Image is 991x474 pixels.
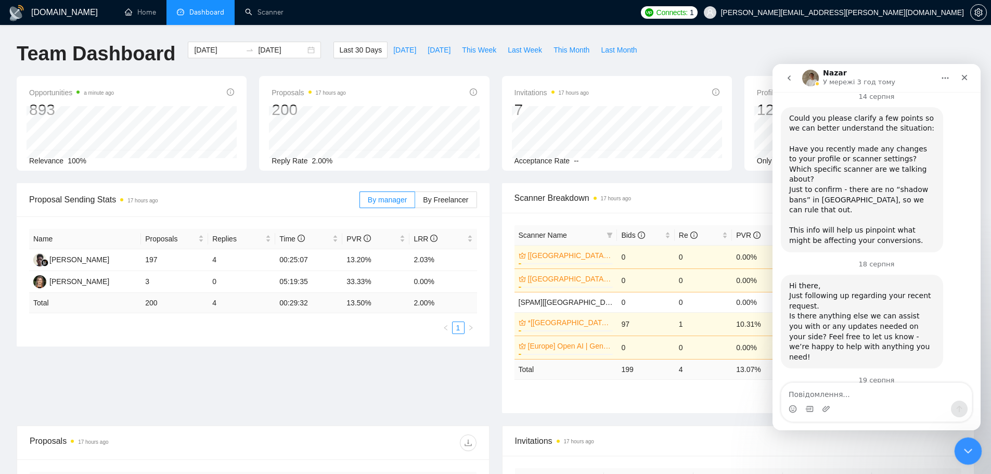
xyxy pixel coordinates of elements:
span: info-circle [364,235,371,242]
td: 00:25:07 [275,249,342,271]
td: 1 [675,312,732,336]
td: Total [29,293,141,313]
a: 1 [453,322,464,334]
a: IM[PERSON_NAME] [33,277,109,285]
li: Next Page [465,322,477,334]
div: 200 [272,100,346,120]
td: 0 [675,336,732,359]
span: crown [519,252,526,259]
span: crown [519,342,526,350]
span: Replies [212,233,263,245]
span: PVR [736,231,761,239]
td: 0 [675,245,732,268]
td: 199 [617,359,674,379]
td: 13.20% [342,249,409,271]
span: Connects: [657,7,688,18]
button: Last 30 Days [333,42,388,58]
span: Dashboard [189,8,224,17]
span: Reply Rate [272,157,307,165]
a: homeHome [125,8,156,17]
span: Re [679,231,698,239]
td: 0.00% [732,336,789,359]
td: 0 [208,271,275,293]
a: [[GEOGRAPHIC_DATA]/[GEOGRAPHIC_DATA]] SV/Web Development [528,250,611,261]
iframe: To enrich screen reader interactions, please activate Accessibility in Grammarly extension settings [955,438,982,465]
span: filter [604,227,615,243]
a: setting [970,8,987,17]
input: Start date [194,44,241,56]
span: 1 [690,7,694,18]
td: 0 [675,292,732,312]
button: [DATE] [422,42,456,58]
td: 13.50 % [342,293,409,313]
div: [PERSON_NAME] [49,276,109,287]
td: 0 [617,268,674,292]
div: [PERSON_NAME] [49,254,109,265]
span: info-circle [638,232,645,239]
td: 05:19:35 [275,271,342,293]
span: Time [279,235,304,243]
td: 200 [141,293,208,313]
td: 0.00% [732,292,789,312]
td: 10.31% [732,312,789,336]
span: Proposals [145,233,196,245]
span: Last Week [508,44,542,56]
td: 0.00% [732,268,789,292]
span: crown [519,319,526,326]
span: Proposal Sending Stats [29,193,359,206]
img: upwork-logo.png [645,8,653,17]
th: Proposals [141,229,208,249]
button: setting [970,4,987,21]
td: 4 [208,293,275,313]
span: Proposals [272,86,346,99]
td: 0 [675,268,732,292]
td: 3 [141,271,208,293]
input: End date [258,44,305,56]
span: info-circle [712,88,719,96]
span: right [468,325,474,331]
td: 0.00% [732,245,789,268]
iframe: To enrich screen reader interactions, please activate Accessibility in Grammarly extension settings [773,64,981,430]
span: info-circle [298,235,305,242]
td: 13.07 % [732,359,789,379]
span: [DATE] [428,44,451,56]
span: info-circle [470,88,477,96]
span: Relevance [29,157,63,165]
span: info-circle [430,235,437,242]
td: 0.00% [409,271,477,293]
span: By manager [368,196,407,204]
button: This Month [548,42,595,58]
time: 17 hours ago [559,90,589,96]
td: 33.33% [342,271,409,293]
span: Last Month [601,44,637,56]
span: info-circle [753,232,761,239]
div: 1247 [757,100,841,120]
span: [DATE] [393,44,416,56]
div: Proposals [30,434,253,451]
button: right [465,322,477,334]
span: info-circle [227,88,234,96]
td: 2.03% [409,249,477,271]
a: [[GEOGRAPHIC_DATA]/[GEOGRAPHIC_DATA]] OpenAI | Generative AI Integration [528,273,611,285]
span: This Month [554,44,589,56]
time: 17 hours ago [564,439,594,444]
span: Opportunities [29,86,114,99]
